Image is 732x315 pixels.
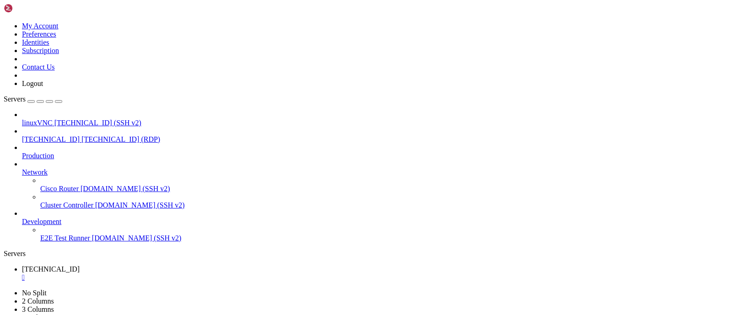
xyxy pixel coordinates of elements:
a: 176.102.65.175 [22,265,728,282]
a: Preferences [22,30,56,38]
span: [DOMAIN_NAME] (SSH v2) [81,185,170,192]
a: 2 Columns [22,297,54,305]
span: [TECHNICAL_ID] [22,265,80,273]
li: [TECHNICAL_ID] [TECHNICAL_ID] (RDP) [22,127,728,144]
a: [TECHNICAL_ID] [TECHNICAL_ID] (RDP) [22,135,728,144]
div: Servers [4,250,728,258]
span: E2E Test Runner [40,234,90,242]
li: Development [22,209,728,242]
li: E2E Test Runner [DOMAIN_NAME] (SSH v2) [40,226,728,242]
a: Contact Us [22,63,55,71]
span: Development [22,218,61,225]
img: Shellngn [4,4,56,13]
span: [TECHNICAL_ID] (RDP) [81,135,160,143]
a: 3 Columns [22,305,54,313]
span: Production [22,152,54,160]
a: Subscription [22,47,59,54]
span: Network [22,168,48,176]
a: Logout [22,80,43,87]
a: Development [22,218,728,226]
a: Cluster Controller [DOMAIN_NAME] (SSH v2) [40,201,728,209]
a: Cisco Router [DOMAIN_NAME] (SSH v2) [40,185,728,193]
li: Cluster Controller [DOMAIN_NAME] (SSH v2) [40,193,728,209]
span: [DOMAIN_NAME] (SSH v2) [92,234,182,242]
a: Identities [22,38,49,46]
span: [TECHNICAL_ID] [22,135,80,143]
li: Network [22,160,728,209]
span: Servers [4,95,26,103]
a:  [22,273,728,282]
li: Cisco Router [DOMAIN_NAME] (SSH v2) [40,176,728,193]
span: Cisco Router [40,185,79,192]
span: Cluster Controller [40,201,93,209]
li: linuxVNC [TECHNICAL_ID] (SSH v2) [22,111,728,127]
a: My Account [22,22,59,30]
a: Servers [4,95,62,103]
a: Network [22,168,728,176]
span: linuxVNC [22,119,53,127]
li: Production [22,144,728,160]
span: [TECHNICAL_ID] (SSH v2) [54,119,141,127]
a: E2E Test Runner [DOMAIN_NAME] (SSH v2) [40,234,728,242]
span: [DOMAIN_NAME] (SSH v2) [95,201,185,209]
a: Production [22,152,728,160]
a: No Split [22,289,47,297]
a: linuxVNC [TECHNICAL_ID] (SSH v2) [22,119,728,127]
